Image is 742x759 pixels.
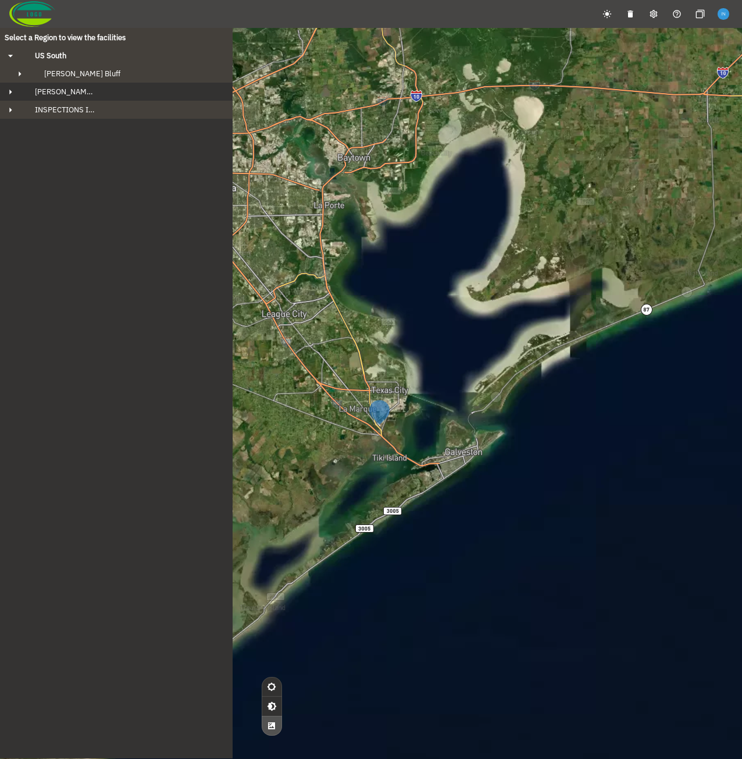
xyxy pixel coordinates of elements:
img: f6ffcea323530ad0f5eeb9c9447a59c5 [718,8,729,19]
span: [PERSON_NAME] Bluff [44,69,120,79]
span: [PERSON_NAME][GEOGRAPHIC_DATA] [26,87,94,97]
img: Company Logo [9,1,55,27]
span: US South [26,51,66,61]
span: INSPECTIONS IN REVIEW [26,105,94,115]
